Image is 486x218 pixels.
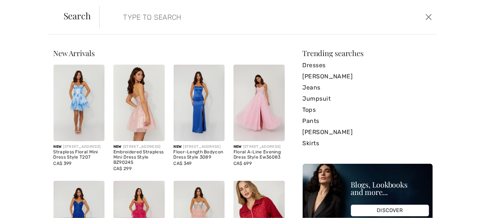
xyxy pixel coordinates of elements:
span: New Arrivals [54,48,95,58]
div: Strapless Floral Mini Dress Style T207 [54,150,105,160]
div: Floor-Length Bodycon Dress Style 3089 [174,150,225,160]
div: [STREET_ADDRESS] [234,144,285,150]
a: Jumpsuit [303,93,433,104]
span: CA$ 299 [113,166,132,171]
div: [STREET_ADDRESS] [113,144,165,150]
span: New [54,144,62,149]
img: Floral A-Line Evening Dress Style Ew36083. Pink [234,65,285,141]
span: CA$ 699 [234,161,252,166]
div: Floral A-Line Evening Dress Style Ew36083 [234,150,285,160]
a: Skirts [303,138,433,149]
a: [PERSON_NAME] [303,127,433,138]
a: [PERSON_NAME] [303,71,433,82]
div: DISCOVER [351,205,429,217]
div: Embroidered Strapless Mini Dress Style BZ9024S [113,150,165,165]
span: Chat [16,5,32,12]
img: Strapless Floral Mini Dress Style T207. Blue [54,65,105,141]
span: CA$ 399 [54,161,72,166]
a: Dresses [303,60,433,71]
span: New [234,144,242,149]
span: Search [64,11,91,20]
a: Tops [303,104,433,115]
button: Close [424,11,435,23]
a: Jeans [303,82,433,93]
div: Blogs, Lookbooks and more... [351,181,429,196]
img: Floor-Length Bodycon Dress Style 3089. Royal [174,65,225,141]
input: TYPE TO SEARCH [118,6,347,28]
img: Embroidered Strapless Mini Dress Style BZ9024S. Blush [113,65,165,141]
span: CA$ 349 [174,161,192,166]
div: [STREET_ADDRESS] [174,144,225,150]
span: New [113,144,122,149]
div: Trending searches [303,49,433,57]
div: [STREET_ADDRESS] [54,144,105,150]
span: New [174,144,182,149]
a: Pants [303,115,433,127]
